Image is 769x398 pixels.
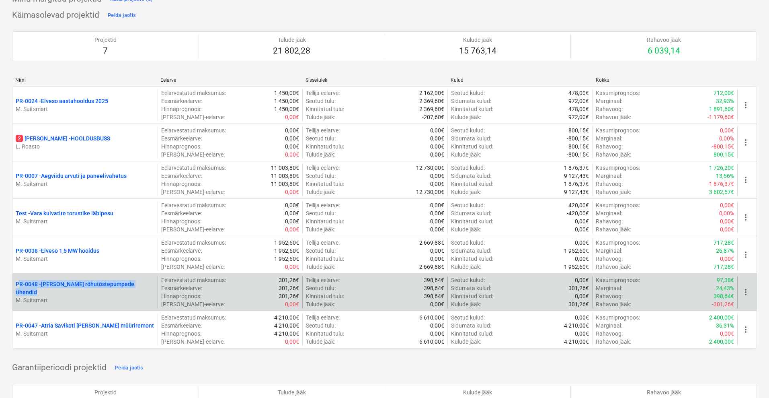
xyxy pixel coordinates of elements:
p: 4 210,00€ [564,338,589,346]
p: 36,31% [716,322,734,330]
p: Projektid [94,36,117,44]
p: Kinnitatud tulu : [306,180,344,188]
p: 0,00€ [285,188,299,196]
p: 2 369,60€ [419,105,444,113]
div: 2[PERSON_NAME] -HOOLDUSBUSSL. Roasto [16,134,154,151]
p: 32,93% [716,97,734,105]
p: 972,00€ [568,113,589,121]
p: 0,00€ [285,263,299,271]
p: 0,00€ [285,201,299,209]
p: 301,26€ [568,300,589,308]
p: 11 003,80€ [271,172,299,180]
p: Hinnaprognoos : [161,255,201,263]
p: Kasumiprognoos : [596,239,640,247]
p: Eesmärkeelarve : [161,172,202,180]
p: 0,00€ [285,151,299,159]
p: 4 210,00€ [274,322,299,330]
p: Eelarvestatud maksumus : [161,313,226,322]
p: 3 602,57€ [709,188,734,196]
p: 0,00€ [575,292,589,300]
p: PR-0048 - [PERSON_NAME] rõhutõstepumpade tihendid [16,280,154,296]
p: L. Roasto [16,142,154,151]
p: Rahavoo jääk : [596,188,631,196]
p: 0,00€ [430,300,444,308]
p: 398,64€ [424,292,444,300]
p: 0,00€ [720,217,734,225]
p: 398,64€ [424,276,444,284]
p: 0,00€ [430,134,444,142]
span: 2 [16,135,23,142]
p: Hinnaprognoos : [161,105,201,113]
p: [PERSON_NAME]-eelarve : [161,225,225,233]
p: -1 876,37€ [707,180,734,188]
p: Kinnitatud tulu : [306,255,344,263]
p: Sidumata kulud : [451,134,491,142]
p: Seotud kulud : [451,89,485,97]
p: Seotud kulud : [451,239,485,247]
p: 12 730,00€ [416,164,444,172]
p: 0,00€ [430,151,444,159]
p: Kasumiprognoos : [596,126,640,134]
p: 2 400,00€ [709,313,734,322]
p: Seotud tulu : [306,172,336,180]
p: Tellija eelarve : [306,313,340,322]
p: [PERSON_NAME]-eelarve : [161,263,225,271]
p: 2 669,88€ [419,239,444,247]
p: 9 127,43€ [564,172,589,180]
p: Kinnitatud kulud : [451,217,493,225]
p: Rahavoog : [596,180,623,188]
span: more_vert [741,138,751,147]
p: Kulude jääk : [451,338,481,346]
p: Tellija eelarve : [306,164,340,172]
p: Rahavoo jääk : [596,225,631,233]
p: Kulude jääk : [451,113,481,121]
div: PR-0024 -Elveso aastahooldus 2025M. Suitsmart [16,97,154,113]
p: Kinnitatud kulud : [451,330,493,338]
p: 398,64€ [714,292,734,300]
p: 1 952,60€ [564,263,589,271]
p: -800,15€ [712,142,734,151]
p: 800,15€ [714,151,734,159]
p: Sidumata kulud : [451,97,491,105]
div: Peida jaotis [115,363,143,373]
p: 800,15€ [568,142,589,151]
p: 0,00€ [575,217,589,225]
p: Seotud kulud : [451,126,485,134]
p: 2 162,00€ [419,89,444,97]
p: 0,00€ [430,225,444,233]
p: -800,15€ [567,151,589,159]
div: Test -Vara kuivatite torustike läbipesuM. Suitsmart [16,209,154,225]
p: 0,00€ [430,142,444,151]
p: Rahavoog : [596,105,623,113]
p: Marginaal : [596,284,622,292]
p: Eelarvestatud maksumus : [161,164,226,172]
p: Seotud tulu : [306,322,336,330]
p: Kasumiprognoos : [596,164,640,172]
p: M. Suitsmart [16,255,154,263]
p: Projektid [94,388,117,396]
p: PR-0007 - Aegviidu arvuti ja paneelivahetus [16,172,127,180]
p: 0,00€ [575,225,589,233]
p: Kinnitatud kulud : [451,180,493,188]
p: Seotud tulu : [306,209,336,217]
div: Sissetulek [306,77,444,83]
div: PR-0007 -Aegviidu arvuti ja paneelivahetusM. Suitsmart [16,172,154,188]
p: 97,38€ [717,276,734,284]
p: 15 763,14 [459,45,496,57]
p: 712,00€ [714,89,734,97]
p: Seotud kulud : [451,276,485,284]
p: Tellija eelarve : [306,201,340,209]
button: Peida jaotis [106,9,138,22]
p: Seotud tulu : [306,284,336,292]
p: 0,00€ [285,225,299,233]
p: Hinnaprognoos : [161,142,201,151]
p: Marginaal : [596,134,622,142]
p: 1 450,00€ [274,105,299,113]
p: [PERSON_NAME]-eelarve : [161,151,225,159]
p: 7 [94,45,117,57]
p: Tulude jääk : [306,188,335,196]
p: Marginaal : [596,322,622,330]
p: 1 876,37€ [564,180,589,188]
p: 972,00€ [568,97,589,105]
p: Hinnaprognoos : [161,217,201,225]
